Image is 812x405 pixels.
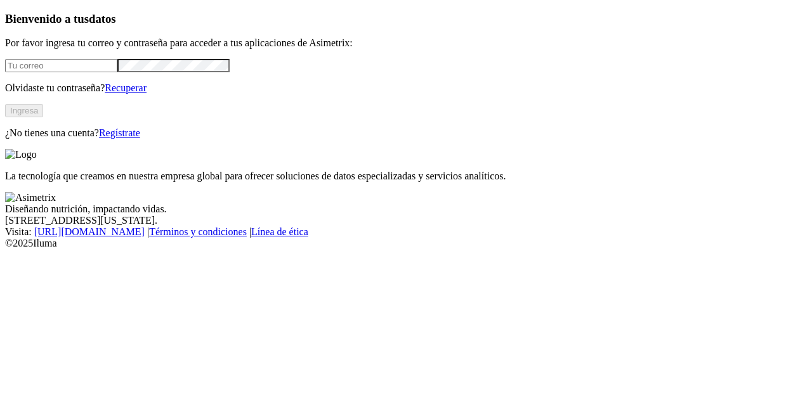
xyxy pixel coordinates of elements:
a: Regístrate [99,127,140,138]
img: Logo [5,149,37,160]
div: Visita : | | [5,226,807,238]
p: Olvidaste tu contraseña? [5,82,807,94]
h3: Bienvenido a tus [5,12,807,26]
button: Ingresa [5,104,43,117]
a: Línea de ética [251,226,308,237]
img: Asimetrix [5,192,56,203]
input: Tu correo [5,59,117,72]
p: ¿No tienes una cuenta? [5,127,807,139]
a: Términos y condiciones [149,226,247,237]
span: datos [89,12,116,25]
div: © 2025 Iluma [5,238,807,249]
a: Recuperar [105,82,147,93]
p: La tecnología que creamos en nuestra empresa global para ofrecer soluciones de datos especializad... [5,170,807,182]
a: [URL][DOMAIN_NAME] [34,226,145,237]
div: Diseñando nutrición, impactando vidas. [5,203,807,215]
p: Por favor ingresa tu correo y contraseña para acceder a tus aplicaciones de Asimetrix: [5,37,807,49]
div: [STREET_ADDRESS][US_STATE]. [5,215,807,226]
